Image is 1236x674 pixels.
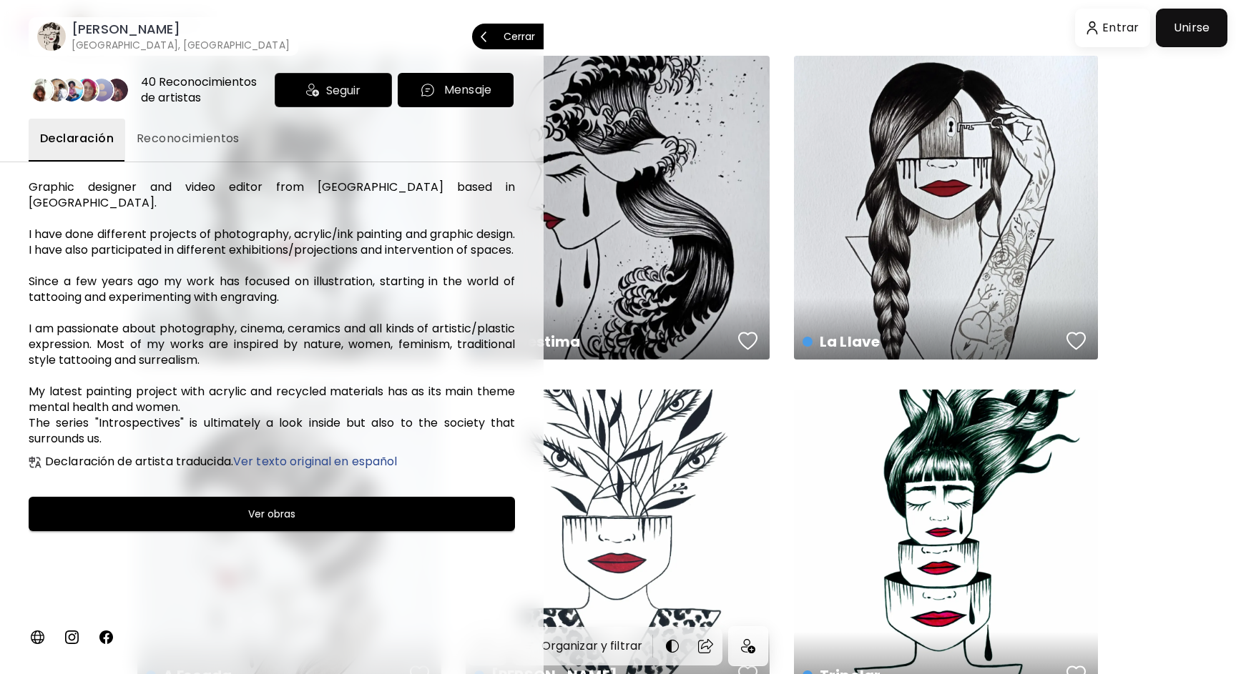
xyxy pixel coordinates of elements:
img: instagram [63,628,80,645]
h6: Graphic designer and video editor from [GEOGRAPHIC_DATA] based in [GEOGRAPHIC_DATA]. I have done ... [29,179,515,447]
h6: Declaración de artista traducida. [45,455,397,468]
span: Reconocimientos [137,130,240,147]
button: Cerrar [472,24,544,49]
img: facebook [97,628,114,645]
img: icon [306,84,319,96]
span: Declaración [40,130,114,147]
button: Ver obras [29,497,515,531]
div: Seguir [275,73,392,107]
button: chatIconMensaje [398,73,514,107]
span: Ver texto original en español [233,453,397,470]
span: Seguir [326,81,360,99]
h6: [PERSON_NAME] [72,21,290,38]
h6: Ver obras [248,505,295,522]
div: 40 Reconocimientos de artistas [141,74,269,106]
img: chatIcon [420,82,436,98]
p: Cerrar [504,31,535,41]
h6: [GEOGRAPHIC_DATA], [GEOGRAPHIC_DATA] [72,38,290,52]
img: personalWebsite [29,628,46,645]
p: Mensaje [444,81,491,99]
